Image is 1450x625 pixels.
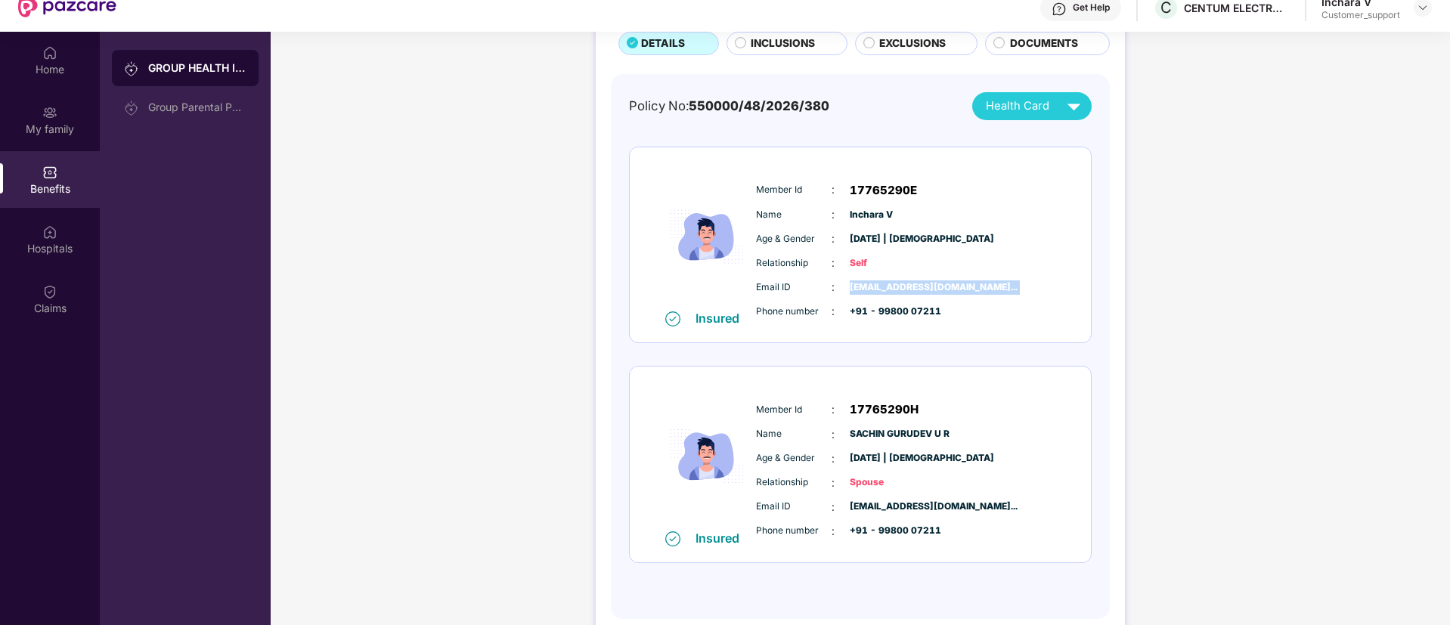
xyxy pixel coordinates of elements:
img: icon [661,163,752,311]
span: : [832,181,835,198]
div: Insured [696,531,748,546]
span: [DATE] | [DEMOGRAPHIC_DATA] [850,232,925,246]
span: 17765290E [850,181,917,200]
span: : [832,499,835,515]
img: icon [661,382,752,530]
span: +91 - 99800 07211 [850,305,925,319]
span: INCLUSIONS [751,36,815,52]
span: SACHIN GURUDEV U R [850,427,925,441]
span: [EMAIL_ADDRESS][DOMAIN_NAME]... [850,500,925,514]
span: Self [850,256,925,271]
img: svg+xml;base64,PHN2ZyBpZD0iQ2xhaW0iIHhtbG5zPSJodHRwOi8vd3d3LnczLm9yZy8yMDAwL3N2ZyIgd2lkdGg9IjIwIi... [42,283,57,299]
span: Age & Gender [756,451,832,466]
div: Customer_support [1321,9,1400,21]
span: EXCLUSIONS [879,36,946,52]
span: Email ID [756,280,832,295]
div: CENTUM ELECTRONICS LIMITED [1184,1,1290,15]
span: : [832,231,835,247]
img: svg+xml;base64,PHN2ZyB4bWxucz0iaHR0cDovL3d3dy53My5vcmcvMjAwMC9zdmciIHdpZHRoPSIxNiIgaGVpZ2h0PSIxNi... [665,311,680,326]
span: Relationship [756,475,832,490]
span: Name [756,208,832,222]
img: svg+xml;base64,PHN2ZyBpZD0iSG9tZSIgeG1sbnM9Imh0dHA6Ly93d3cudzMub3JnLzIwMDAvc3ZnIiB3aWR0aD0iMjAiIG... [42,45,57,60]
img: svg+xml;base64,PHN2ZyBpZD0iQmVuZWZpdHMiIHhtbG5zPSJodHRwOi8vd3d3LnczLm9yZy8yMDAwL3N2ZyIgd2lkdGg9Ij... [42,164,57,179]
span: : [832,426,835,443]
img: svg+xml;base64,PHN2ZyB3aWR0aD0iMjAiIGhlaWdodD0iMjAiIHZpZXdCb3g9IjAgMCAyMCAyMCIgZmlsbD0ibm9uZSIgeG... [124,101,139,116]
span: Phone number [756,524,832,538]
span: Health Card [986,97,1049,115]
span: Member Id [756,183,832,197]
span: +91 - 99800 07211 [850,524,925,538]
span: DOCUMENTS [1010,36,1078,52]
span: : [832,206,835,223]
img: svg+xml;base64,PHN2ZyB3aWR0aD0iMjAiIGhlaWdodD0iMjAiIHZpZXdCb3g9IjAgMCAyMCAyMCIgZmlsbD0ibm9uZSIgeG... [124,61,139,76]
span: [DATE] | [DEMOGRAPHIC_DATA] [850,451,925,466]
span: : [832,303,835,320]
img: svg+xml;base64,PHN2ZyBpZD0iSG9zcGl0YWxzIiB4bWxucz0iaHR0cDovL3d3dy53My5vcmcvMjAwMC9zdmciIHdpZHRoPS... [42,224,57,239]
span: 17765290H [850,401,919,419]
span: : [832,450,835,467]
span: DETAILS [641,36,685,52]
img: svg+xml;base64,PHN2ZyBpZD0iSGVscC0zMngzMiIgeG1sbnM9Imh0dHA6Ly93d3cudzMub3JnLzIwMDAvc3ZnIiB3aWR0aD... [1052,2,1067,17]
span: Phone number [756,305,832,319]
div: GROUP HEALTH INSURANCE [148,60,246,76]
span: Member Id [756,403,832,417]
span: Age & Gender [756,232,832,246]
div: Get Help [1073,2,1110,14]
img: svg+xml;base64,PHN2ZyB4bWxucz0iaHR0cDovL3d3dy53My5vcmcvMjAwMC9zdmciIHZpZXdCb3g9IjAgMCAyNCAyNCIgd2... [1061,93,1087,119]
span: [EMAIL_ADDRESS][DOMAIN_NAME]... [850,280,925,295]
span: : [832,401,835,418]
span: : [832,255,835,271]
img: svg+xml;base64,PHN2ZyBpZD0iRHJvcGRvd24tMzJ4MzIiIHhtbG5zPSJodHRwOi8vd3d3LnczLm9yZy8yMDAwL3N2ZyIgd2... [1417,2,1429,14]
span: : [832,279,835,295]
span: 550000/48/2026/380 [689,98,829,113]
span: Inchara V [850,208,925,222]
div: Insured [696,311,748,326]
button: Health Card [972,92,1092,120]
span: Name [756,427,832,441]
img: svg+xml;base64,PHN2ZyB4bWxucz0iaHR0cDovL3d3dy53My5vcmcvMjAwMC9zdmciIHdpZHRoPSIxNiIgaGVpZ2h0PSIxNi... [665,531,680,546]
div: Policy No: [629,96,829,116]
span: : [832,475,835,491]
span: : [832,523,835,540]
span: Relationship [756,256,832,271]
span: Email ID [756,500,832,514]
div: Group Parental Policy [148,101,246,113]
span: Spouse [850,475,925,490]
img: svg+xml;base64,PHN2ZyB3aWR0aD0iMjAiIGhlaWdodD0iMjAiIHZpZXdCb3g9IjAgMCAyMCAyMCIgZmlsbD0ibm9uZSIgeG... [42,104,57,119]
